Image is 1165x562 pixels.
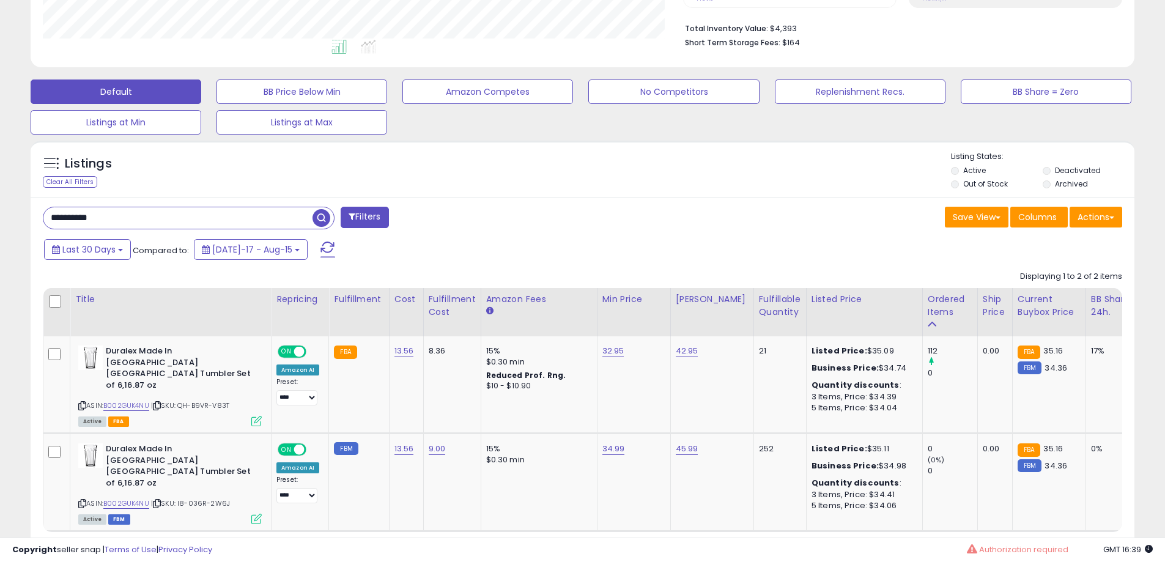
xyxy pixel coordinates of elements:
[945,207,1008,227] button: Save View
[812,402,913,413] div: 5 Items, Price: $34.04
[812,293,917,306] div: Listed Price
[685,23,768,34] b: Total Inventory Value:
[429,293,476,319] div: Fulfillment Cost
[1018,443,1040,457] small: FBA
[812,379,900,391] b: Quantity discounts
[928,455,945,465] small: (0%)
[928,443,977,454] div: 0
[31,110,201,135] button: Listings at Min
[1043,443,1063,454] span: 35.16
[812,380,913,391] div: :
[276,476,319,503] div: Preset:
[305,445,324,455] span: OFF
[588,79,759,104] button: No Competitors
[759,346,797,357] div: 21
[108,416,129,427] span: FBA
[276,364,319,375] div: Amazon AI
[62,243,116,256] span: Last 30 Days
[486,454,588,465] div: $0.30 min
[602,443,625,455] a: 34.99
[983,443,1003,454] div: 0.00
[305,347,324,357] span: OFF
[44,239,131,260] button: Last 30 Days
[105,544,157,555] a: Terms of Use
[108,514,130,525] span: FBM
[1091,443,1131,454] div: 0%
[486,306,494,317] small: Amazon Fees.
[1103,544,1153,555] span: 2025-09-15 16:39 GMT
[1018,459,1041,472] small: FBM
[928,346,977,357] div: 112
[394,443,414,455] a: 13.56
[1018,346,1040,359] small: FBA
[216,79,387,104] button: BB Price Below Min
[103,401,149,411] a: B002GUK4NU
[812,362,879,374] b: Business Price:
[216,110,387,135] button: Listings at Max
[341,207,388,228] button: Filters
[812,489,913,500] div: 3 Items, Price: $34.41
[983,346,1003,357] div: 0.00
[1018,293,1081,319] div: Current Buybox Price
[685,37,780,48] b: Short Term Storage Fees:
[276,378,319,405] div: Preset:
[12,544,57,555] strong: Copyright
[1018,211,1057,223] span: Columns
[106,346,254,394] b: Duralex Made In [GEOGRAPHIC_DATA] [GEOGRAPHIC_DATA] Tumbler Set of 6,16.87 oz
[1055,165,1101,176] label: Deactivated
[676,293,749,306] div: [PERSON_NAME]
[1045,460,1067,471] span: 34.36
[151,498,230,508] span: | SKU: I8-036R-2W6J
[602,345,624,357] a: 32.95
[676,443,698,455] a: 45.99
[759,443,797,454] div: 252
[1043,345,1063,357] span: 35.16
[963,179,1008,189] label: Out of Stock
[782,37,800,48] span: $164
[1020,271,1122,283] div: Displaying 1 to 2 of 2 items
[812,500,913,511] div: 5 Items, Price: $34.06
[279,445,294,455] span: ON
[951,151,1134,163] p: Listing States:
[759,293,801,319] div: Fulfillable Quantity
[983,293,1007,319] div: Ship Price
[103,498,149,509] a: B002GUK4NU
[928,368,977,379] div: 0
[78,443,103,468] img: 31KLaLbFO-L._SL40_.jpg
[334,293,383,306] div: Fulfillment
[812,346,913,357] div: $35.09
[429,443,446,455] a: 9.00
[963,165,986,176] label: Active
[812,460,879,471] b: Business Price:
[394,345,414,357] a: 13.56
[402,79,573,104] button: Amazon Competes
[194,239,308,260] button: [DATE]-17 - Aug-15
[334,346,357,359] small: FBA
[43,176,97,188] div: Clear All Filters
[928,293,972,319] div: Ordered Items
[775,79,945,104] button: Replenishment Recs.
[812,391,913,402] div: 3 Items, Price: $34.39
[65,155,112,172] h5: Listings
[1091,293,1136,319] div: BB Share 24h.
[75,293,266,306] div: Title
[429,346,472,357] div: 8.36
[961,79,1131,104] button: BB Share = Zero
[31,79,201,104] button: Default
[486,293,592,306] div: Amazon Fees
[276,293,324,306] div: Repricing
[151,401,229,410] span: | SKU: QH-B9VR-V83T
[812,477,900,489] b: Quantity discounts
[78,443,262,523] div: ASIN:
[1091,346,1131,357] div: 17%
[279,347,294,357] span: ON
[486,443,588,454] div: 15%
[394,293,418,306] div: Cost
[486,357,588,368] div: $0.30 min
[928,465,977,476] div: 0
[133,245,189,256] span: Compared to:
[1045,362,1067,374] span: 34.36
[812,443,867,454] b: Listed Price:
[106,443,254,492] b: Duralex Made In [GEOGRAPHIC_DATA] [GEOGRAPHIC_DATA] Tumbler Set of 6,16.87 oz
[602,293,665,306] div: Min Price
